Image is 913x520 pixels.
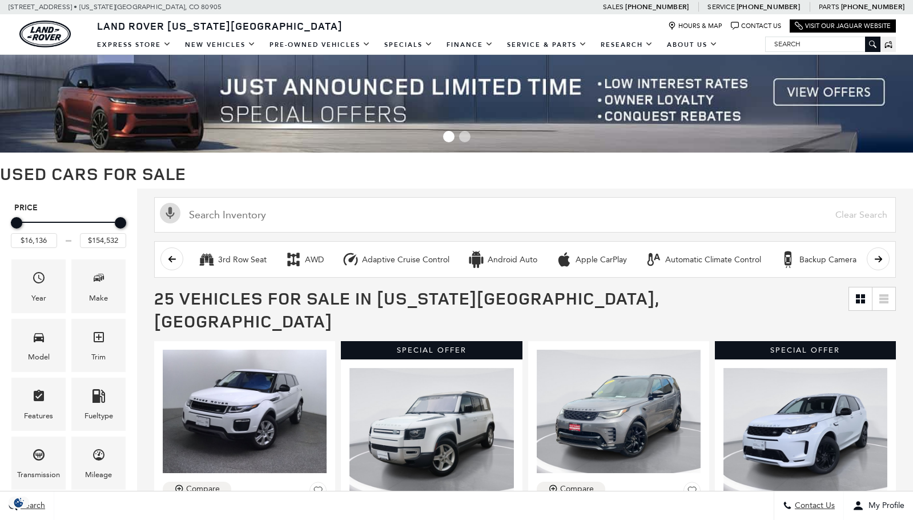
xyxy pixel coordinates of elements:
div: Compare [560,484,594,494]
svg: Click to toggle on voice search [160,203,180,223]
button: 3rd Row Seat3rd Row Seat [192,247,273,271]
button: Adaptive Cruise ControlAdaptive Cruise Control [336,247,456,271]
div: Automatic Climate Control [645,251,662,268]
img: 2020 Land Rover Defender 110 SE [349,368,513,491]
div: FeaturesFeatures [11,378,66,431]
span: Year [32,268,46,291]
div: Apple CarPlay [556,251,573,268]
section: Click to Open Cookie Consent Modal [6,497,32,509]
div: Android Auto [488,255,537,265]
div: Special Offer [715,341,896,359]
button: Automatic Climate ControlAutomatic Climate Control [639,247,767,271]
div: 3rd Row Seat [198,251,215,268]
div: Special Offer [341,341,522,359]
img: Land Rover [19,21,71,47]
div: Transmission [17,469,60,481]
span: Trim [92,327,106,351]
h5: Price [14,203,123,213]
div: Mileage [85,469,112,481]
nav: Main Navigation [90,35,725,55]
img: Opt-Out Icon [6,497,32,509]
div: Make [89,292,108,305]
span: Contact Us [792,501,835,511]
span: Parts [819,3,839,11]
a: [PHONE_NUMBER] [737,2,800,11]
span: Go to slide 2 [459,131,470,142]
div: Apple CarPlay [576,255,627,265]
div: Price [11,213,126,248]
button: AWDAWD [279,247,330,271]
a: Finance [440,35,500,55]
div: Compare [186,484,220,494]
span: Go to slide 1 [443,131,455,142]
span: Land Rover [US_STATE][GEOGRAPHIC_DATA] [97,19,343,33]
div: MileageMileage [71,437,126,490]
img: 2024 Land Rover Discovery Sport S [723,368,887,491]
button: Android AutoAndroid Auto [461,247,544,271]
div: AWD [305,255,324,265]
input: Minimum [11,233,57,248]
a: [PHONE_NUMBER] [625,2,689,11]
a: About Us [660,35,725,55]
div: Backup Camera [799,255,856,265]
button: Save Vehicle [309,482,327,503]
span: Features [32,386,46,410]
button: Compare Vehicle [163,482,231,497]
div: TransmissionTransmission [11,437,66,490]
img: 2023 Land Rover Discovery HSE R-Dynamic [537,350,701,473]
a: [STREET_ADDRESS] • [US_STATE][GEOGRAPHIC_DATA], CO 80905 [9,3,222,11]
span: Model [32,327,46,351]
div: Fueltype [85,410,113,422]
span: Transmission [32,445,46,469]
a: Hours & Map [668,22,722,30]
a: Contact Us [731,22,781,30]
div: Backup Camera [779,251,797,268]
div: Features [24,410,53,422]
div: Maximum Price [115,217,126,229]
div: Automatic Climate Control [665,255,761,265]
div: Model [28,351,50,363]
a: Specials [377,35,440,55]
a: EXPRESS STORE [90,35,178,55]
div: MakeMake [71,259,126,313]
div: Trim [91,351,106,363]
span: Service [707,3,734,11]
div: Adaptive Cruise Control [342,251,359,268]
button: Apple CarPlayApple CarPlay [549,247,633,271]
a: Service & Parts [500,35,594,55]
button: scroll left [160,247,183,270]
div: TrimTrim [71,319,126,372]
button: scroll right [867,247,890,270]
span: My Profile [864,501,904,511]
div: Year [31,292,46,305]
input: Maximum [80,233,126,248]
div: FueltypeFueltype [71,378,126,431]
div: Minimum Price [11,217,22,229]
div: Android Auto [468,251,485,268]
span: Fueltype [92,386,106,410]
div: YearYear [11,259,66,313]
div: Adaptive Cruise Control [362,255,449,265]
a: land-rover [19,21,71,47]
span: Sales [603,3,624,11]
input: Search Inventory [154,197,896,233]
button: Open user profile menu [844,491,913,520]
span: Make [92,268,106,291]
button: Save Vehicle [683,482,701,503]
a: Visit Our Jaguar Website [795,22,891,30]
div: 3rd Row Seat [218,255,267,265]
input: Search [766,37,880,51]
a: New Vehicles [178,35,263,55]
a: Pre-Owned Vehicles [263,35,377,55]
span: Mileage [92,445,106,469]
a: [PHONE_NUMBER] [841,2,904,11]
div: AWD [285,251,302,268]
a: Research [594,35,660,55]
img: 2017 Land Rover Range Rover Evoque SE Premium [163,350,327,473]
a: Land Rover [US_STATE][GEOGRAPHIC_DATA] [90,19,349,33]
button: Compare Vehicle [537,482,605,497]
button: Backup CameraBackup Camera [773,247,863,271]
span: 25 Vehicles for Sale in [US_STATE][GEOGRAPHIC_DATA], [GEOGRAPHIC_DATA] [154,286,659,333]
div: ModelModel [11,319,66,372]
